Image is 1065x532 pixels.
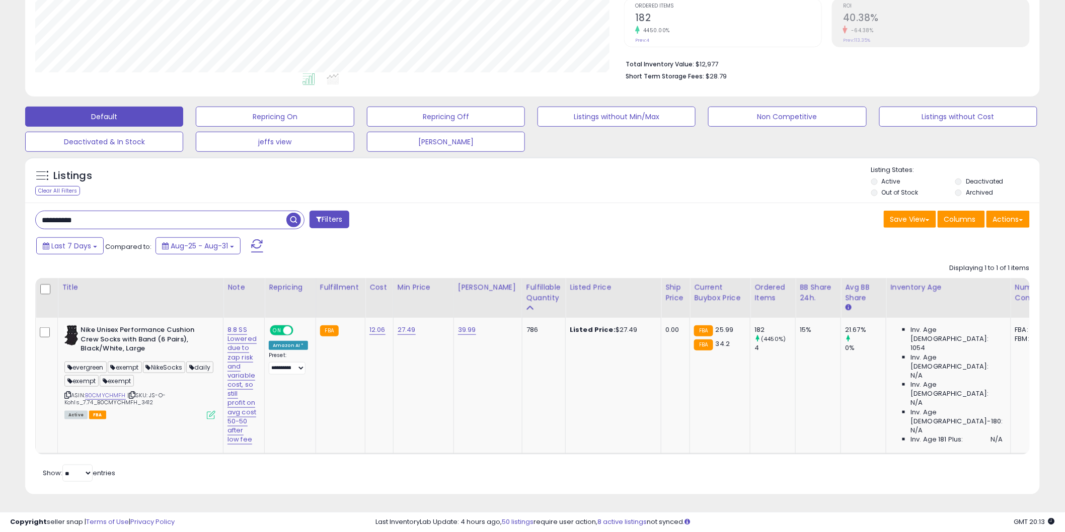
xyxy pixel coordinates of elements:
[62,282,219,293] div: Title
[986,211,1030,228] button: Actions
[871,165,1040,175] p: Listing States:
[320,325,339,336] small: FBA
[570,282,657,293] div: Listed Price
[706,71,727,81] span: $28.79
[944,214,976,224] span: Columns
[882,188,919,197] label: Out of Stock
[269,352,308,375] div: Preset:
[526,325,558,334] div: 786
[64,375,99,387] span: exempt
[143,362,186,373] span: NikeSocks
[848,27,874,34] small: -64.38%
[910,408,1003,426] span: Inv. Age [DEMOGRAPHIC_DATA]-180:
[458,325,476,335] a: 39.99
[966,188,993,197] label: Archived
[64,325,215,418] div: ASIN:
[64,325,78,345] img: 31AjJDkkiqL._SL40_.jpg
[910,398,923,407] span: N/A
[708,107,866,127] button: Non Competitive
[369,325,386,335] a: 12.06
[367,107,525,127] button: Repricing Off
[910,325,1003,343] span: Inv. Age [DEMOGRAPHIC_DATA]:
[310,211,349,228] button: Filters
[966,177,1004,186] label: Deactivated
[665,282,686,303] div: Ship Price
[156,237,241,254] button: Aug-25 - Aug-31
[626,57,1022,69] li: $12,977
[25,132,183,152] button: Deactivated & In Stock
[910,426,923,435] span: N/A
[879,107,1037,127] button: Listings without Cost
[398,282,449,293] div: Min Price
[64,411,88,419] span: All listings currently available for purchase on Amazon
[369,282,389,293] div: Cost
[635,4,821,9] span: Ordered Items
[502,517,534,526] a: 50 listings
[81,325,203,356] b: Nike Unisex Performance Cushion Crew Socks with Band (6 Pairs), Black/White, Large
[843,12,1029,26] h2: 40.38%
[716,325,734,334] span: 25.99
[10,517,175,527] div: seller snap | |
[754,282,791,303] div: Ordered Items
[43,468,115,478] span: Show: entries
[882,177,900,186] label: Active
[910,435,963,444] span: Inv. Age 181 Plus:
[36,237,104,254] button: Last 7 Days
[85,391,126,400] a: B0CMYCHMFH
[845,303,851,312] small: Avg BB Share.
[196,132,354,152] button: jeffs view
[1015,334,1048,343] div: FBM: 8
[86,517,129,526] a: Terms of Use
[171,241,228,251] span: Aug-25 - Aug-31
[367,132,525,152] button: [PERSON_NAME]
[910,371,923,380] span: N/A
[665,325,682,334] div: 0.00
[716,339,730,348] span: 34.2
[845,325,886,334] div: 21.67%
[186,362,213,373] span: daily
[398,325,416,335] a: 27.49
[754,325,795,334] div: 182
[598,517,647,526] a: 8 active listings
[196,107,354,127] button: Repricing On
[910,380,1003,398] span: Inv. Age [DEMOGRAPHIC_DATA]:
[950,263,1030,273] div: Displaying 1 to 1 of 1 items
[292,326,308,335] span: OFF
[1015,325,1048,334] div: FBA: 11
[105,242,151,251] span: Compared to:
[938,211,985,228] button: Columns
[884,211,936,228] button: Save View
[991,435,1003,444] span: N/A
[227,325,257,445] a: 8.8 SS Lowered due to zap risk and variable cost, so still profit on avg cost 50-50 after low fee
[890,282,1006,293] div: Inventory Age
[800,325,833,334] div: 15%
[754,343,795,352] div: 4
[227,282,260,293] div: Note
[1015,282,1052,303] div: Num of Comp.
[843,37,870,43] small: Prev: 113.35%
[89,411,106,419] span: FBA
[35,186,80,196] div: Clear All Filters
[458,282,518,293] div: [PERSON_NAME]
[100,375,134,387] span: exempt
[910,343,926,352] span: 1054
[53,169,92,183] h5: Listings
[269,282,312,293] div: Repricing
[762,335,786,343] small: (4450%)
[269,341,308,350] div: Amazon AI *
[626,72,704,80] b: Short Term Storage Fees:
[845,343,886,352] div: 0%
[635,12,821,26] h2: 182
[570,325,616,334] b: Listed Price:
[64,391,166,406] span: | SKU: JS-O-Kohls_7.74_B0CMYCHMFH_3412
[640,27,670,34] small: 4450.00%
[108,362,142,373] span: exempt
[271,326,283,335] span: ON
[694,282,746,303] div: Current Buybox Price
[130,517,175,526] a: Privacy Policy
[1014,517,1055,526] span: 2025-09-8 20:13 GMT
[626,60,694,68] b: Total Inventory Value:
[694,325,713,336] small: FBA
[526,282,561,303] div: Fulfillable Quantity
[64,362,107,373] span: evergreen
